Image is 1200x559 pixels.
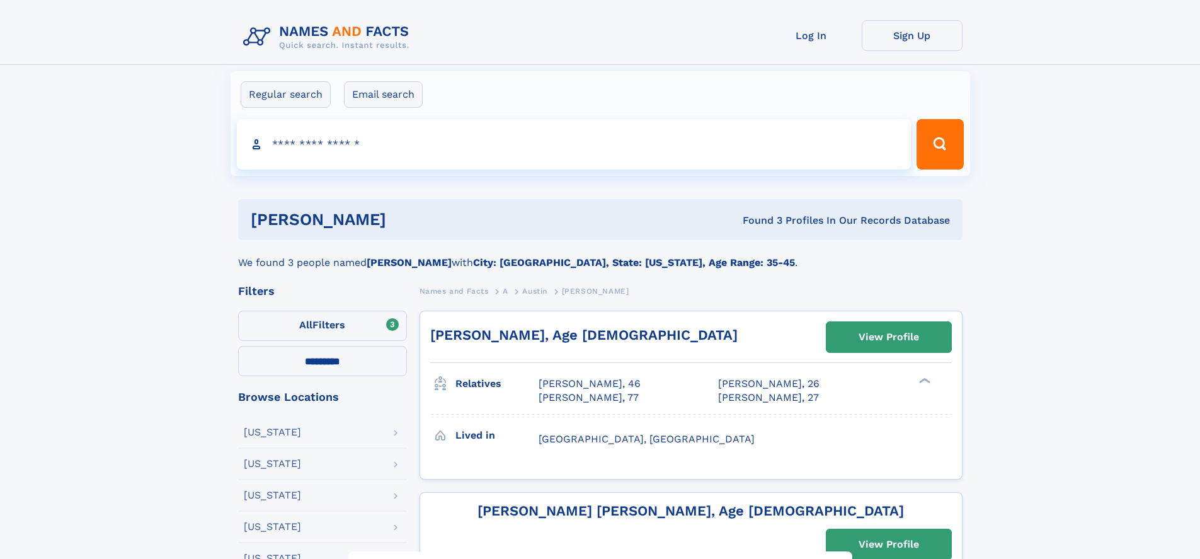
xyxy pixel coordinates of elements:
span: [PERSON_NAME] [562,287,629,296]
h1: [PERSON_NAME] [251,212,564,228]
a: [PERSON_NAME] [PERSON_NAME], Age [DEMOGRAPHIC_DATA] [477,503,904,519]
div: Filters [238,285,407,297]
div: View Profile [859,530,919,559]
a: Log In [761,20,862,51]
span: Austin [522,287,547,296]
div: Browse Locations [238,391,407,403]
h3: Lived in [455,425,539,446]
div: Found 3 Profiles In Our Records Database [564,214,950,228]
label: Email search [344,81,423,108]
label: Regular search [241,81,331,108]
label: Filters [238,311,407,341]
b: [PERSON_NAME] [367,256,452,268]
a: [PERSON_NAME], 27 [718,391,819,405]
span: [GEOGRAPHIC_DATA], [GEOGRAPHIC_DATA] [539,433,755,445]
span: A [503,287,508,296]
div: View Profile [859,323,919,352]
a: Sign Up [862,20,963,51]
a: [PERSON_NAME], 46 [539,377,641,391]
a: View Profile [826,322,951,352]
input: search input [237,119,911,170]
div: [US_STATE] [244,522,301,532]
b: City: [GEOGRAPHIC_DATA], State: [US_STATE], Age Range: 35-45 [473,256,795,268]
div: We found 3 people named with . [238,240,963,270]
div: ❯ [916,377,931,385]
a: [PERSON_NAME], Age [DEMOGRAPHIC_DATA] [430,327,738,343]
span: All [299,319,312,331]
button: Search Button [917,119,963,170]
a: Names and Facts [420,283,489,299]
a: [PERSON_NAME], 77 [539,391,639,405]
a: Austin [522,283,547,299]
a: A [503,283,508,299]
a: [PERSON_NAME], 26 [718,377,820,391]
img: Logo Names and Facts [238,20,420,54]
div: [US_STATE] [244,427,301,437]
h3: Relatives [455,373,539,395]
div: [US_STATE] [244,459,301,469]
div: [US_STATE] [244,490,301,500]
